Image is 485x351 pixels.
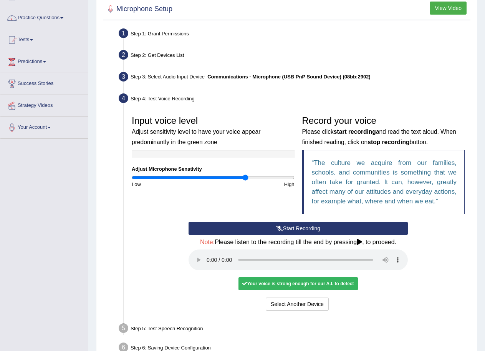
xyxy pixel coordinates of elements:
[132,116,295,146] h3: Input voice level
[334,128,376,135] b: start recording
[205,74,371,80] span: –
[189,222,408,235] button: Start Recording
[367,139,409,145] b: stop recording
[115,321,473,338] div: Step 5: Test Speech Recognition
[238,277,358,290] div: Your voice is strong enough for our A.I. to detect
[132,165,202,173] label: Adjust Microphone Senstivity
[115,26,473,43] div: Step 1: Grant Permissions
[115,91,473,108] div: Step 4: Test Voice Recording
[0,73,88,92] a: Success Stories
[302,128,456,145] small: Please click and read the text aloud. When finished reading, click on button.
[312,159,457,205] q: The culture we acquire from our families, schools, and communities is something that we often tak...
[213,181,298,188] div: High
[266,298,329,311] button: Select Another Device
[128,181,213,188] div: Low
[0,117,88,136] a: Your Account
[430,2,467,15] button: View Video
[207,74,371,80] b: Communications - Microphone (USB PnP Sound Device) (08bb:2902)
[115,70,473,87] div: Step 3: Select Audio Input Device
[0,7,88,27] a: Practice Questions
[105,3,172,15] h2: Microphone Setup
[0,95,88,114] a: Strategy Videos
[115,48,473,65] div: Step 2: Get Devices List
[200,239,215,245] span: Note:
[302,116,465,146] h3: Record your voice
[0,51,88,70] a: Predictions
[132,128,260,145] small: Adjust sensitivity level to have your voice appear predominantly in the green zone
[0,29,88,48] a: Tests
[189,239,408,246] h4: Please listen to the recording till the end by pressing , to proceed.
